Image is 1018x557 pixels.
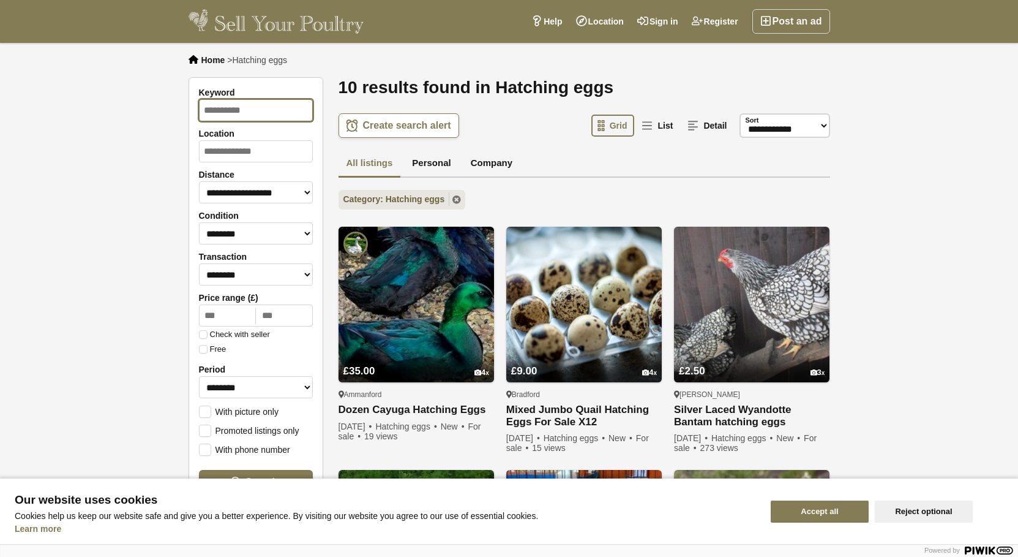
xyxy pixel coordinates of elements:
[875,501,973,523] button: Reject optional
[544,433,606,443] span: Hatching eggs
[339,390,494,400] div: Ammanford
[339,190,466,210] a: Category: Hatching eggs
[404,150,458,178] a: Personal
[700,443,738,453] span: 273 views
[681,115,734,137] a: Detail
[199,444,290,455] label: With phone number
[339,227,494,382] img: Dozen Cayuga Hatching Eggs
[364,431,397,441] span: 19 views
[608,433,634,443] span: New
[199,293,313,303] label: Price range (£)
[339,150,401,178] a: All listings
[339,113,459,138] a: Create search alert
[199,365,313,374] label: Period
[245,476,278,488] span: Search
[771,501,869,523] button: Accept all
[474,368,489,377] div: 4
[199,252,313,262] label: Transaction
[674,390,829,400] div: [PERSON_NAME]
[232,55,287,65] span: Hatching eggs
[657,121,673,131] span: List
[339,342,494,382] a: £35.00 4
[506,390,662,400] div: Bradford
[189,9,364,34] img: Sell Your Poultry
[924,547,960,554] span: Powered by
[591,115,635,137] a: Grid
[199,330,270,339] label: Check with seller
[674,227,829,382] img: Silver Laced Wyandotte Bantam hatching eggs
[199,129,313,138] label: Location
[199,170,313,180] label: Distance
[339,77,830,98] h1: 10 results found in Hatching eggs
[199,88,313,97] label: Keyword
[339,422,373,431] span: [DATE]
[375,422,438,431] span: Hatching eggs
[201,55,225,65] a: Home
[463,150,520,178] a: Company
[506,342,662,382] a: £9.00 4
[746,115,759,126] label: Sort
[199,345,226,354] label: Free
[441,422,466,431] span: New
[199,470,313,494] button: Search
[506,433,541,443] span: [DATE]
[674,433,709,443] span: [DATE]
[363,119,451,132] span: Create search alert
[776,433,801,443] span: New
[703,121,727,131] span: Detail
[711,433,774,443] span: Hatching eggs
[15,524,61,534] a: Learn more
[679,365,705,377] span: £2.50
[752,9,830,34] a: Post an ad
[339,404,494,417] a: Dozen Cayuga Hatching Eggs
[674,342,829,382] a: £2.50 3
[506,227,662,382] img: Mixed Jumbo Quail Hatching Eggs For Sale X12
[525,9,569,34] a: Help
[635,115,680,137] a: List
[532,443,565,453] span: 15 views
[674,404,829,428] a: Silver Laced Wyandotte Bantam hatching eggs
[569,9,631,34] a: Location
[199,406,279,417] label: With picture only
[642,368,657,377] div: 4
[631,9,685,34] a: Sign in
[15,511,756,521] p: Cookies help us keep our website safe and give you a better experience. By visiting our website y...
[506,433,649,453] span: For sale
[199,211,313,221] label: Condition
[511,365,537,377] span: £9.00
[506,404,662,428] a: Mixed Jumbo Quail Hatching Eggs For Sale X12
[674,433,817,453] span: For sale
[610,121,627,131] span: Grid
[343,232,368,256] img: Wernolau Warrens
[227,55,287,65] li: >
[199,425,299,436] label: Promoted listings only
[339,422,481,441] span: For sale
[810,368,825,377] div: 3
[15,494,756,506] span: Our website uses cookies
[343,365,375,377] span: £35.00
[685,9,745,34] a: Register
